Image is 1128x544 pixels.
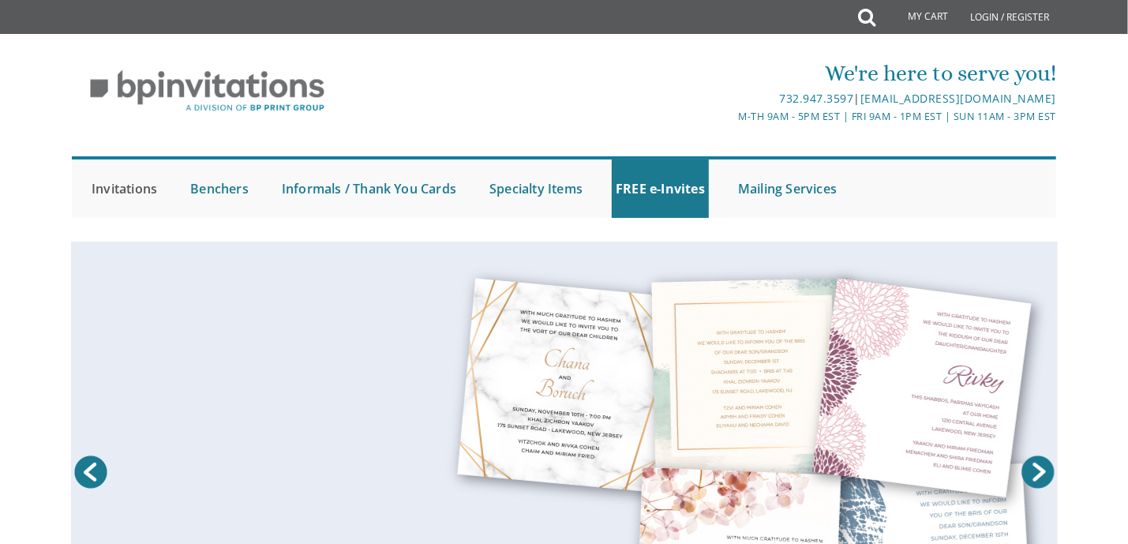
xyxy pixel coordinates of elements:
a: Specialty Items [485,159,586,218]
a: Next [1018,452,1058,492]
div: M-Th 9am - 5pm EST | Fri 9am - 1pm EST | Sun 11am - 3pm EST [401,108,1056,125]
a: [EMAIL_ADDRESS][DOMAIN_NAME] [860,91,1056,106]
a: Benchers [186,159,253,218]
a: Informals / Thank You Cards [278,159,460,218]
a: 732.947.3597 [779,91,853,106]
div: | [401,89,1056,108]
a: FREE e-Invites [612,159,709,218]
a: Prev [71,452,111,492]
a: Invitations [88,159,161,218]
a: My Cart [875,2,960,33]
img: BP Invitation Loft [72,58,343,124]
a: Mailing Services [734,159,841,218]
div: We're here to serve you! [401,58,1056,89]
